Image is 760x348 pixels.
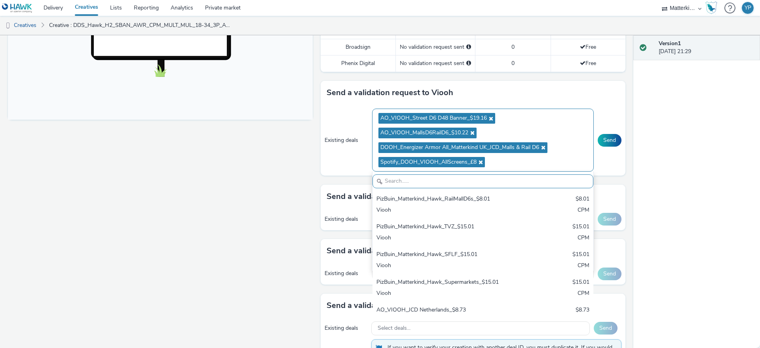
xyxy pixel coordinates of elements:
strong: Version 1 [659,40,681,47]
div: PizBuin_Matterkind_Hawk_Supermarkets_$15.01 [376,278,517,287]
div: $15.01 [572,223,589,232]
div: Existing deals [325,324,367,332]
div: Viooh [376,234,517,243]
span: Free [580,59,596,67]
span: AO_VIOOH_MallsD6RailD6_$10.22 [380,130,468,136]
div: Viooh [376,317,517,326]
h3: Send a validation request to MyAdbooker [327,245,479,257]
span: Select deals... [378,325,410,332]
span: Free [580,43,596,51]
img: Hawk Academy [705,2,717,14]
img: dooh [4,22,12,30]
div: Viooh [376,206,517,215]
div: PizBuin_Matterkind_Hawk_RailMallD6s_$8.01 [376,195,517,204]
span: DOOH_Energizer Armor All_Matterkind UK_JCD_Malls & Rail D6 [380,144,539,151]
div: Existing deals [325,270,368,277]
div: $15.01 [572,250,589,260]
span: 0 [511,43,515,51]
h3: Send a validation request to Broadsign [327,191,469,203]
div: AO_VIOOH_JCD Netherlands_$8.73 [376,306,517,315]
button: Send [598,134,621,147]
div: Please select a deal below and click on Send to send a validation request to Broadsign. [466,43,471,51]
div: $8.01 [576,195,589,204]
div: YP [745,2,751,14]
div: $15.01 [572,278,589,287]
h3: Send a validation request to Viooh [327,87,453,99]
div: Existing deals [325,136,368,144]
a: Creative : DDS_Hawk_H2_SBAN_AWR_CPM_MULT_MUL_18-34_3P_ALL_A18-34_PMP_Hawk_CPM_SSD_1x1_NA_NA_Hawk_... [45,16,235,35]
div: Please select a deal below and click on Send to send a validation request to Phenix Digital. [466,59,471,67]
div: Viooh [376,262,517,271]
button: Send [594,322,617,335]
div: CPM [578,289,589,298]
div: CPM [578,206,589,215]
input: Search...... [372,174,593,188]
span: AO_VIOOH_Street D6 D48 Banner_$19.16 [380,115,487,122]
td: Phenix Digital [321,55,396,72]
div: No validation request sent [400,59,471,67]
div: PizBuin_Matterkind_Hawk_SFLF_$15.01 [376,250,517,260]
div: CPM [578,262,589,271]
div: CPM [578,317,589,326]
button: Send [598,213,621,226]
img: undefined Logo [2,3,32,13]
td: Broadsign [321,39,396,55]
button: Send [598,268,621,280]
div: Existing deals [325,215,368,223]
span: 0 [511,59,515,67]
img: Advertisement preview [115,25,190,158]
div: PizBuin_Matterkind_Hawk_TVZ_$15.01 [376,223,517,232]
div: No validation request sent [400,43,471,51]
a: Hawk Academy [705,2,720,14]
span: Spotify_DOOH_VIOOH_AllScreens_£8 [380,159,477,166]
div: [DATE] 21:29 [659,40,754,56]
div: Viooh [376,289,517,298]
div: CPM [578,234,589,243]
div: $8.73 [576,306,589,315]
h3: Send a validation request to Phenix Digital [327,300,483,312]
